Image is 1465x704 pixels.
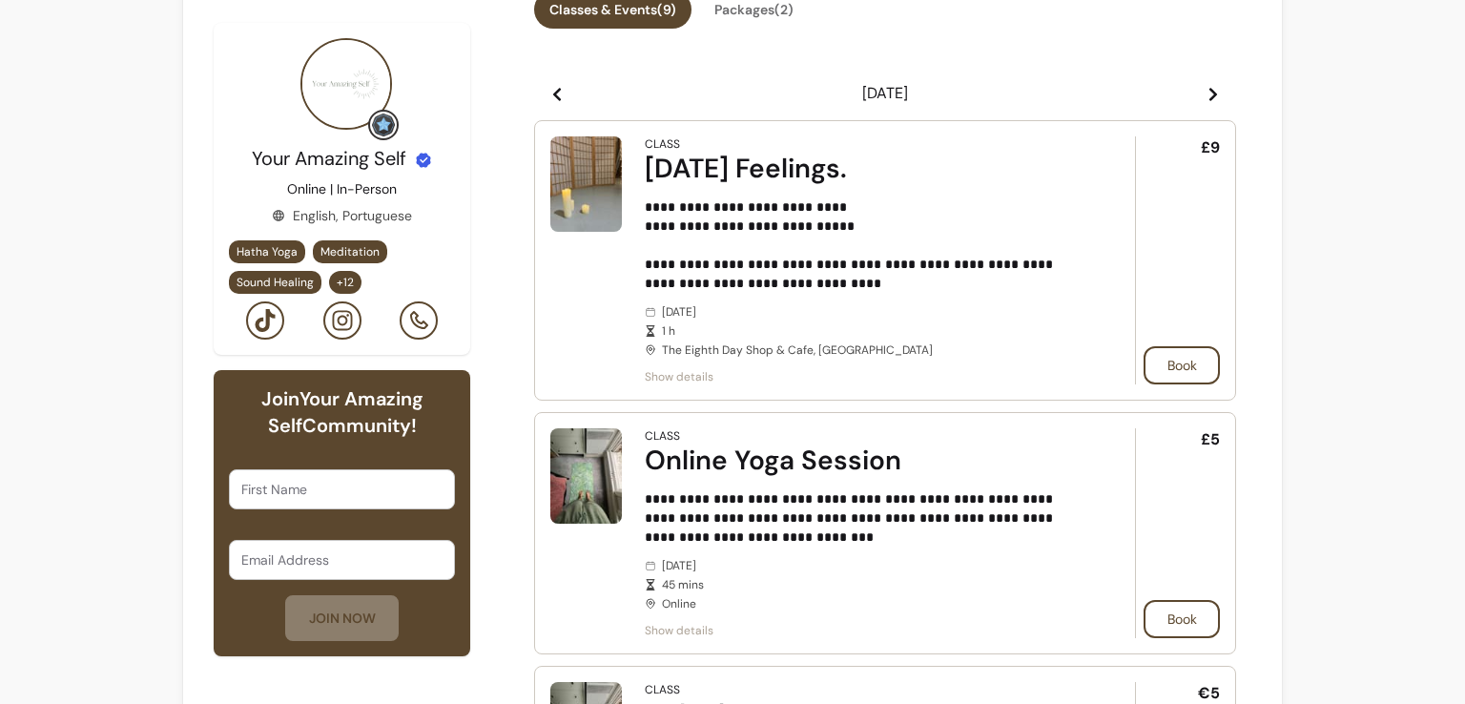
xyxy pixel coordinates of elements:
input: Email Address [241,550,443,569]
div: [DATE] Feelings. [645,152,1082,186]
div: Class [645,136,680,152]
img: Grow [372,114,395,136]
span: 1 h [662,323,1082,339]
header: [DATE] [534,74,1236,113]
h6: Join Your Amazing Self Community! [229,385,455,439]
img: Provider image [300,38,392,130]
div: English, Portuguese [272,206,412,225]
span: 45 mins [662,577,1082,592]
span: Meditation [320,244,380,259]
img: Online Yoga Session [550,428,622,524]
div: Class [645,682,680,697]
span: £9 [1201,136,1220,159]
span: Show details [645,623,1082,638]
button: Book [1144,600,1220,638]
div: [DATE] Online [645,558,1082,611]
span: £5 [1201,428,1220,451]
button: Book [1144,346,1220,384]
span: Show details [645,369,1082,384]
span: Sound Healing [237,275,314,290]
img: Monday Feelings. [550,136,622,232]
p: Online | In-Person [287,179,397,198]
div: Class [645,428,680,444]
span: Your Amazing Self [252,146,406,171]
span: Hatha Yoga [237,244,298,259]
span: + 12 [333,275,358,290]
div: Online Yoga Session [645,444,1082,478]
input: First Name [241,480,443,499]
div: [DATE] The Eighth Day Shop & Cafe, [GEOGRAPHIC_DATA] [645,304,1082,358]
